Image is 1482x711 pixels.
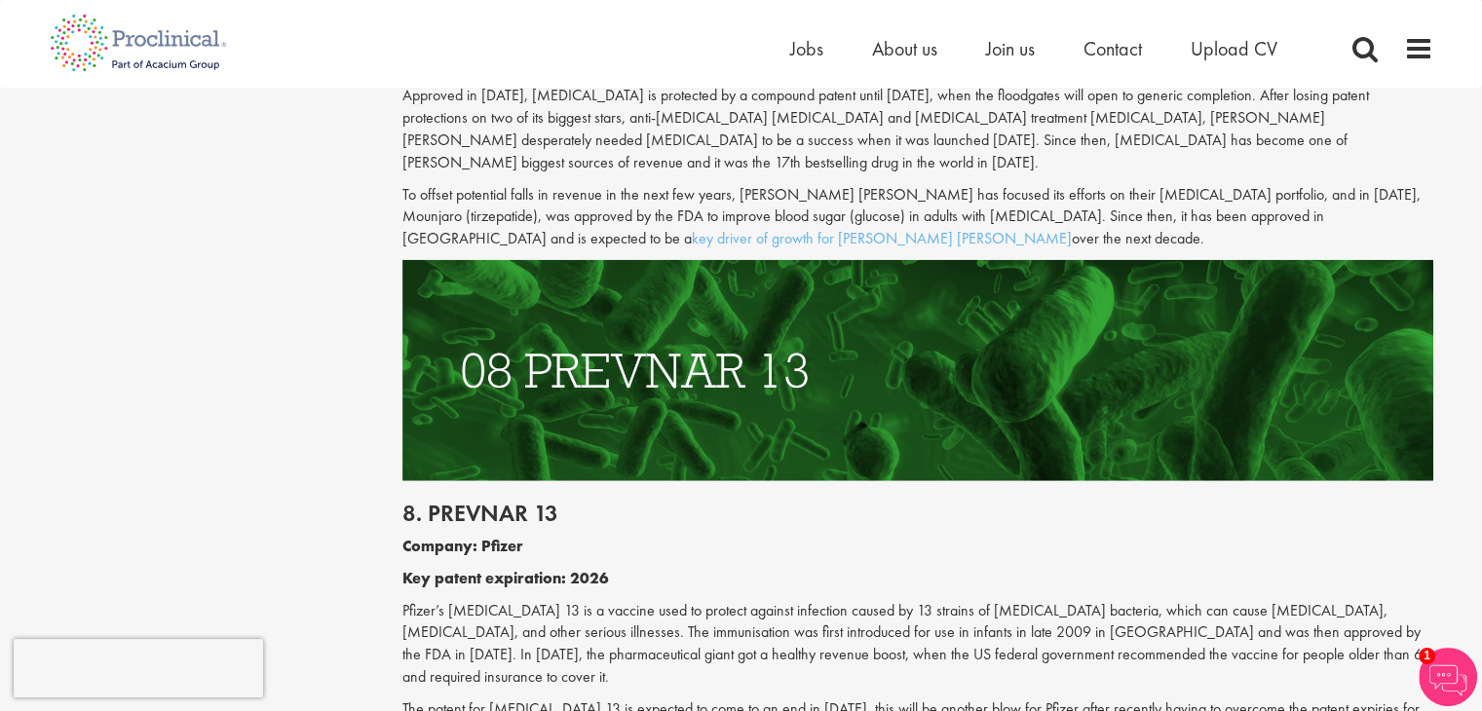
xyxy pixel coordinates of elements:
[402,536,523,556] b: Company: Pfizer
[402,184,1433,251] p: To offset potential falls in revenue in the next few years, [PERSON_NAME] [PERSON_NAME] has focus...
[986,36,1035,61] a: Join us
[402,568,609,588] b: Key patent expiration: 2026
[402,600,1433,689] p: Pfizer’s [MEDICAL_DATA] 13 is a vaccine used to protect against infection caused by 13 strains of...
[1191,36,1277,61] a: Upload CV
[790,36,823,61] a: Jobs
[402,85,1433,173] p: Approved in [DATE], [MEDICAL_DATA] is protected by a compound patent until [DATE], when the flood...
[872,36,937,61] a: About us
[692,228,1072,248] a: key driver of growth for [PERSON_NAME] [PERSON_NAME]
[402,501,1433,526] h2: 8. Prevnar 13
[402,260,1433,480] img: Drugs with patents due to expire Prevnar 13
[1419,648,1477,706] img: Chatbot
[1419,648,1435,664] span: 1
[1083,36,1142,61] a: Contact
[14,639,263,697] iframe: reCAPTCHA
